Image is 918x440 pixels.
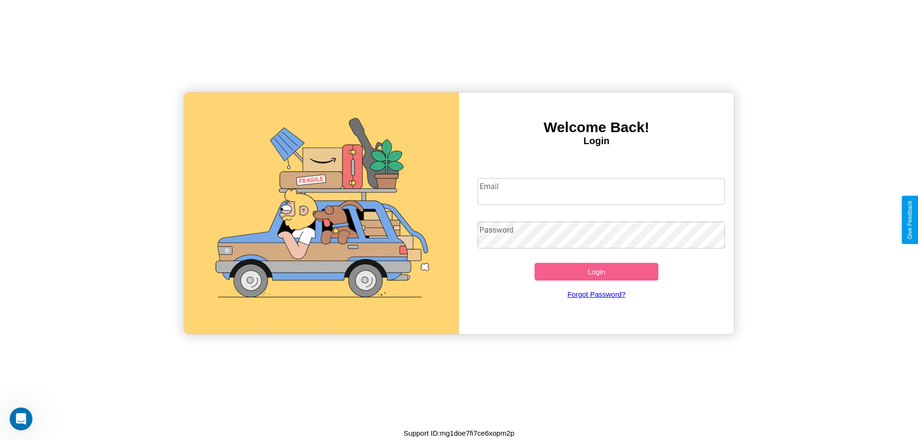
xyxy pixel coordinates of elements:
[907,201,913,239] div: Give Feedback
[459,119,734,135] h3: Welcome Back!
[10,407,33,430] iframe: Intercom live chat
[184,92,459,334] img: gif
[473,281,721,308] a: Forgot Password?
[459,135,734,147] h4: Login
[404,427,514,440] p: Support ID: mg1doe7fi7ce6xopm2p
[535,263,658,281] button: Login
